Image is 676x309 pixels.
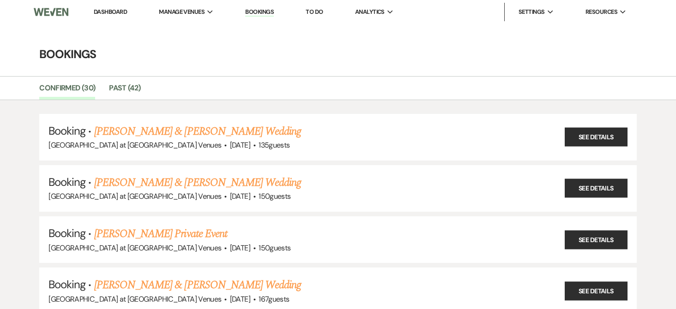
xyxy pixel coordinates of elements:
[39,82,95,100] a: Confirmed (30)
[259,140,290,150] span: 135 guests
[48,175,85,189] span: Booking
[355,7,385,17] span: Analytics
[565,179,628,198] a: See Details
[230,191,250,201] span: [DATE]
[48,294,221,304] span: [GEOGRAPHIC_DATA] at [GEOGRAPHIC_DATA] Venues
[6,46,670,62] h4: Bookings
[94,8,127,16] a: Dashboard
[94,226,227,242] a: [PERSON_NAME] Private Event
[585,7,617,17] span: Resources
[565,128,628,147] a: See Details
[48,277,85,291] span: Booking
[259,243,290,253] span: 150 guests
[230,294,250,304] span: [DATE]
[48,124,85,138] span: Booking
[519,7,545,17] span: Settings
[245,8,274,17] a: Bookings
[48,191,221,201] span: [GEOGRAPHIC_DATA] at [GEOGRAPHIC_DATA] Venues
[159,7,205,17] span: Manage Venues
[230,243,250,253] span: [DATE]
[48,243,221,253] span: [GEOGRAPHIC_DATA] at [GEOGRAPHIC_DATA] Venues
[109,82,140,100] a: Past (42)
[565,281,628,300] a: See Details
[259,191,290,201] span: 150 guests
[48,226,85,240] span: Booking
[94,277,301,293] a: [PERSON_NAME] & [PERSON_NAME] Wedding
[48,140,221,150] span: [GEOGRAPHIC_DATA] at [GEOGRAPHIC_DATA] Venues
[259,294,289,304] span: 167 guests
[34,2,68,22] img: Weven Logo
[230,140,250,150] span: [DATE]
[94,123,301,140] a: [PERSON_NAME] & [PERSON_NAME] Wedding
[94,174,301,191] a: [PERSON_NAME] & [PERSON_NAME] Wedding
[306,8,323,16] a: To Do
[565,230,628,249] a: See Details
